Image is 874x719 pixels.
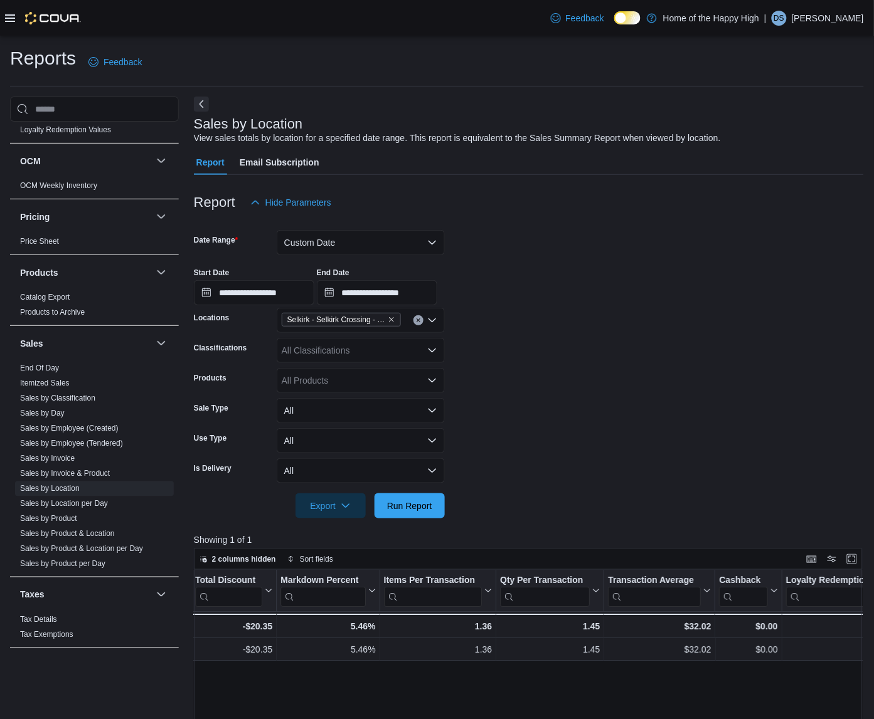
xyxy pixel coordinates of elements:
[20,308,85,317] a: Products to Archive
[194,132,721,145] div: View sales totals by location for a specified date range. This report is equivalent to the Sales ...
[20,589,45,601] h3: Taxes
[20,439,123,449] span: Sales by Employee (Tendered)
[194,403,228,413] label: Sale Type
[500,575,590,587] div: Qty Per Transaction
[277,398,445,423] button: All
[20,545,143,554] a: Sales by Product & Location per Day
[719,575,777,607] button: Cashback
[500,575,590,607] div: Qty Per Transaction
[154,209,169,224] button: Pricing
[20,266,58,279] h3: Products
[282,313,401,327] span: Selkirk - Selkirk Crossing - Fire & Flower
[10,361,179,577] div: Sales
[383,575,482,607] div: Items Per Transaction
[608,575,701,587] div: Transaction Average
[764,11,767,26] p: |
[10,234,179,255] div: Pricing
[20,544,143,554] span: Sales by Product & Location per Day
[317,280,437,305] input: Press the down key to open a popover containing a calendar.
[413,315,424,325] button: Clear input
[608,575,701,607] div: Transaction Average
[277,230,445,255] button: Custom Date
[20,181,97,191] span: OCM Weekly Inventory
[20,424,119,434] span: Sales by Employee (Created)
[194,533,870,546] p: Showing 1 of 1
[614,11,641,24] input: Dark Mode
[375,493,445,518] button: Run Report
[20,125,111,135] span: Loyalty Redemption Values
[20,616,57,624] a: Tax Details
[194,343,247,353] label: Classifications
[296,493,366,518] button: Export
[194,280,314,305] input: Press the down key to open a popover containing a calendar.
[10,179,179,199] div: OCM
[280,643,375,658] div: 5.46%
[277,428,445,453] button: All
[280,619,375,634] div: 5.46%
[387,500,432,512] span: Run Report
[20,211,151,223] button: Pricing
[194,268,230,278] label: Start Date
[20,364,59,373] a: End Of Day
[20,470,110,478] a: Sales by Invoice & Product
[608,575,711,607] button: Transaction Average
[154,154,169,169] button: OCM
[280,575,365,607] div: Markdown Percent
[824,552,839,567] button: Display options
[388,316,395,323] button: Remove Selkirk - Selkirk Crossing - Fire & Flower from selection in this group
[500,619,600,634] div: 1.45
[240,150,319,175] span: Email Subscription
[774,11,785,26] span: DS
[194,235,238,245] label: Date Range
[20,500,108,508] a: Sales by Location per Day
[427,375,437,386] button: Open list of options
[20,530,115,538] a: Sales by Product & Location
[154,265,169,280] button: Products
[845,552,860,567] button: Enter fullscreen
[194,117,303,132] h3: Sales by Location
[195,619,272,634] div: -$20.35
[195,643,272,658] div: -$20.35
[194,97,209,112] button: Next
[566,12,604,24] span: Feedback
[277,458,445,483] button: All
[300,554,333,564] span: Sort fields
[10,290,179,325] div: Products
[20,499,108,509] span: Sales by Location per Day
[719,575,767,587] div: Cashback
[20,560,105,569] a: Sales by Product per Day
[20,424,119,433] a: Sales by Employee (Created)
[196,150,225,175] span: Report
[719,643,777,658] div: $0.00
[194,313,230,323] label: Locations
[383,575,492,607] button: Items Per Transaction
[383,619,492,634] div: 1.36
[20,484,80,494] span: Sales by Location
[20,409,65,418] a: Sales by Day
[20,211,50,223] h3: Pricing
[20,529,115,539] span: Sales by Product & Location
[317,268,349,278] label: End Date
[25,12,81,24] img: Cova
[383,643,492,658] div: 1.36
[20,630,73,640] span: Tax Exemptions
[303,493,358,518] span: Export
[195,575,262,607] div: Total Discount
[427,315,437,325] button: Open list of options
[20,237,59,247] span: Price Sheet
[20,514,77,524] span: Sales by Product
[282,552,338,567] button: Sort fields
[772,11,787,26] div: Dean Sellar
[154,587,169,602] button: Taxes
[20,379,70,388] a: Itemized Sales
[10,46,76,71] h1: Reports
[195,575,272,607] button: Total Discount
[663,11,759,26] p: Home of the Happy High
[154,336,169,351] button: Sales
[195,575,262,587] div: Total Discount
[20,485,80,493] a: Sales by Location
[212,554,276,564] span: 2 columns hidden
[20,182,97,191] a: OCM Weekly Inventory
[287,313,385,326] span: Selkirk - Selkirk Crossing - Fire & Flower
[265,196,331,209] span: Hide Parameters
